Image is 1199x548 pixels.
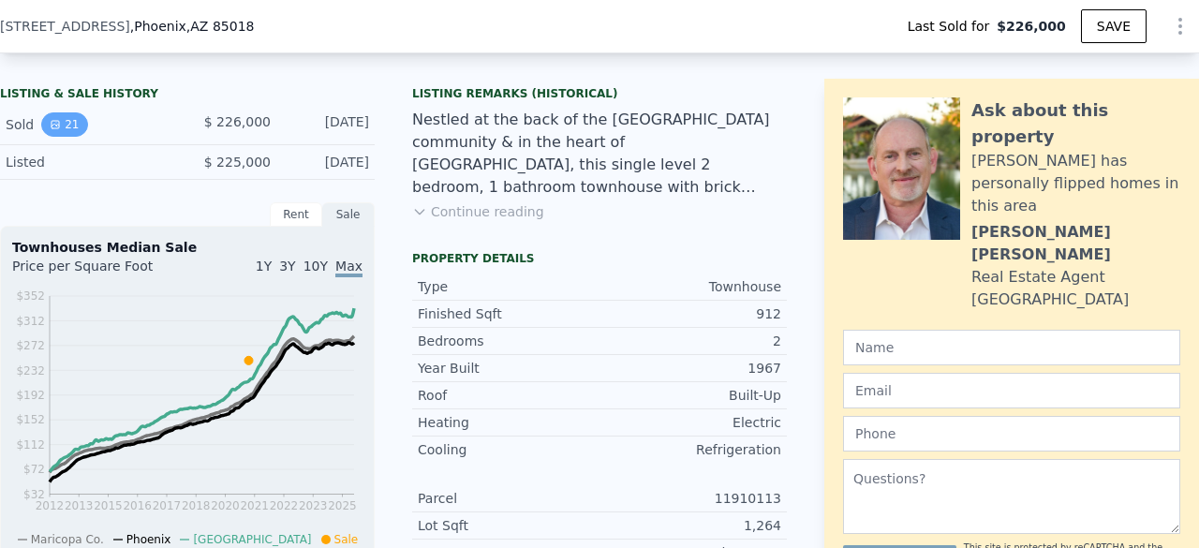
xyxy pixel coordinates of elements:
[130,17,255,36] span: , Phoenix
[12,257,187,287] div: Price per Square Foot
[843,416,1180,452] input: Phone
[908,17,998,36] span: Last Sold for
[94,499,123,512] tspan: 2015
[418,359,599,378] div: Year Built
[16,339,45,352] tspan: $272
[418,277,599,296] div: Type
[16,364,45,378] tspan: $232
[334,533,359,546] span: Sale
[322,202,375,227] div: Sale
[599,413,781,432] div: Electric
[31,533,104,546] span: Maricopa Co.
[599,386,781,405] div: Built-Up
[412,109,787,199] div: Nestled at the back of the [GEOGRAPHIC_DATA] community & in the heart of [GEOGRAPHIC_DATA], this ...
[971,221,1180,266] div: [PERSON_NAME] [PERSON_NAME]
[193,533,311,546] span: [GEOGRAPHIC_DATA]
[412,202,544,221] button: Continue reading
[303,259,328,274] span: 10Y
[997,17,1066,36] span: $226,000
[599,277,781,296] div: Townhouse
[23,488,45,501] tspan: $32
[1162,7,1199,45] button: Show Options
[65,499,94,512] tspan: 2013
[16,438,45,452] tspan: $112
[126,533,171,546] span: Phoenix
[971,266,1105,289] div: Real Estate Agent
[36,499,65,512] tspan: 2012
[211,499,240,512] tspan: 2020
[599,440,781,459] div: Refrigeration
[41,112,87,137] button: View historical data
[286,153,369,171] div: [DATE]
[971,97,1180,150] div: Ask about this property
[240,499,269,512] tspan: 2021
[599,516,781,535] div: 1,264
[599,489,781,508] div: 11910113
[599,359,781,378] div: 1967
[328,499,357,512] tspan: 2025
[299,499,328,512] tspan: 2023
[204,114,271,129] span: $ 226,000
[418,440,599,459] div: Cooling
[599,304,781,323] div: 912
[418,332,599,350] div: Bedrooms
[843,330,1180,365] input: Name
[153,499,182,512] tspan: 2017
[335,259,363,277] span: Max
[971,289,1129,311] div: [GEOGRAPHIC_DATA]
[16,413,45,426] tspan: $152
[599,332,781,350] div: 2
[270,202,322,227] div: Rent
[12,238,363,257] div: Townhouses Median Sale
[204,155,271,170] span: $ 225,000
[418,489,599,508] div: Parcel
[270,499,299,512] tspan: 2022
[843,373,1180,408] input: Email
[16,289,45,303] tspan: $352
[23,463,45,476] tspan: $72
[1081,9,1147,43] button: SAVE
[6,153,172,171] div: Listed
[256,259,272,274] span: 1Y
[16,315,45,328] tspan: $312
[286,112,369,137] div: [DATE]
[6,112,172,137] div: Sold
[418,413,599,432] div: Heating
[16,389,45,402] tspan: $192
[418,516,599,535] div: Lot Sqft
[186,19,255,34] span: , AZ 85018
[412,86,787,101] div: Listing Remarks (Historical)
[418,386,599,405] div: Roof
[971,150,1180,217] div: [PERSON_NAME] has personally flipped homes in this area
[123,499,152,512] tspan: 2016
[412,251,787,266] div: Property details
[182,499,211,512] tspan: 2018
[418,304,599,323] div: Finished Sqft
[279,259,295,274] span: 3Y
